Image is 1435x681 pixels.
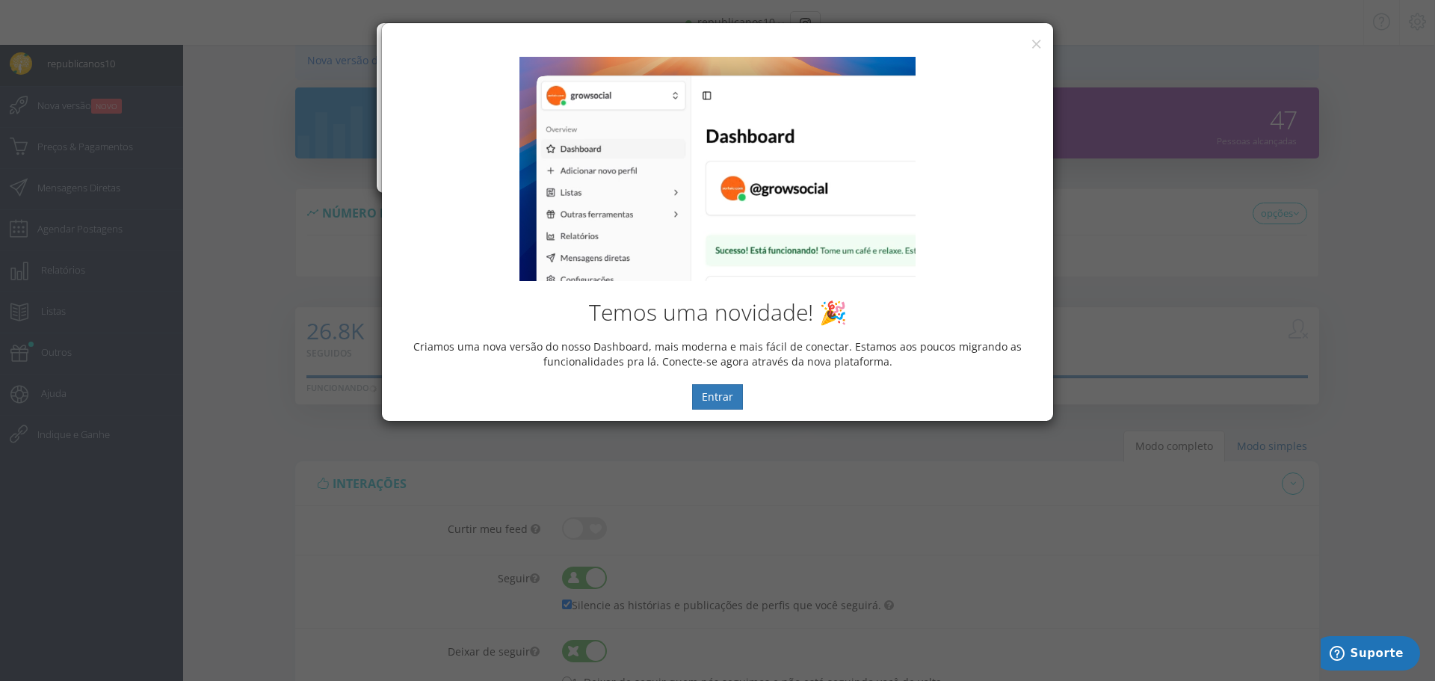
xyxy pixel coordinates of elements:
h2: Temos uma novidade! 🎉 [393,300,1042,324]
img: New Dashboard [519,57,916,281]
button: × [1031,34,1042,54]
p: Criamos uma nova versão do nosso Dashboard, mais moderna e mais fácil de conectar. Estamos aos po... [393,339,1042,369]
button: Entrar [692,384,743,410]
iframe: Abre um widget para que você possa encontrar mais informações [1321,636,1420,674]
